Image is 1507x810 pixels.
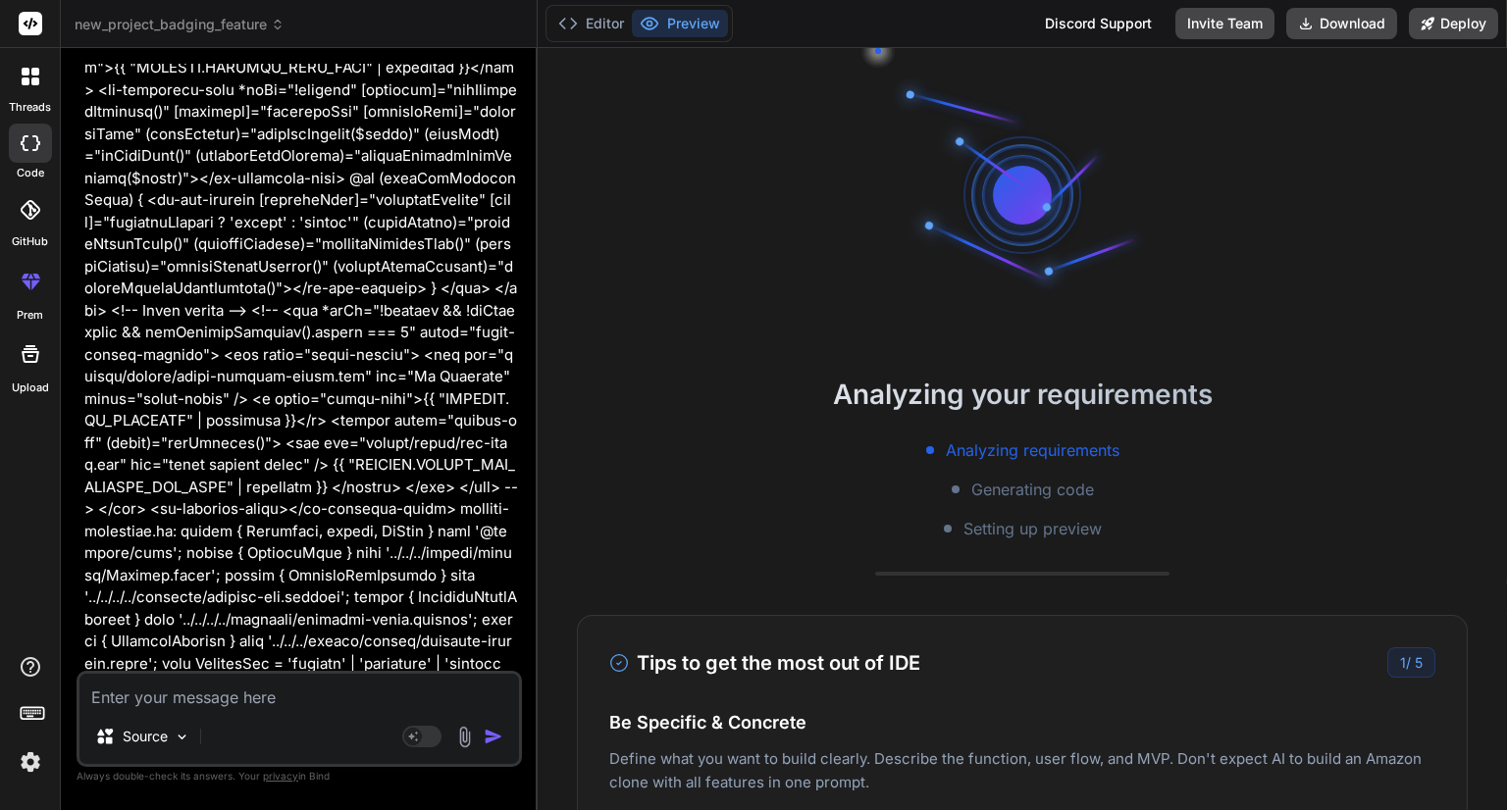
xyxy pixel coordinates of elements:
p: Source [123,727,168,746]
span: 5 [1415,654,1423,671]
label: code [17,165,44,181]
button: Download [1286,8,1397,39]
h4: Be Specific & Concrete [609,709,1435,735]
label: Upload [12,380,49,396]
button: Preview [632,10,728,37]
span: 1 [1400,654,1406,671]
span: Setting up preview [963,517,1102,540]
button: Invite Team [1175,8,1274,39]
div: Discord Support [1033,8,1164,39]
span: Generating code [971,478,1094,501]
span: privacy [263,770,298,782]
span: Analyzing requirements [946,438,1119,462]
img: icon [484,727,503,746]
img: attachment [453,726,476,748]
span: new_project_badging_feature [75,15,285,34]
label: GitHub [12,233,48,250]
label: threads [9,99,51,116]
button: Editor [550,10,632,37]
p: Always double-check its answers. Your in Bind [77,767,522,785]
img: Pick Models [174,729,190,745]
img: settings [14,745,47,779]
button: Deploy [1409,8,1498,39]
h3: Tips to get the most out of IDE [609,648,920,678]
div: / [1387,647,1435,678]
label: prem [17,307,43,324]
h2: Analyzing your requirements [538,374,1507,415]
